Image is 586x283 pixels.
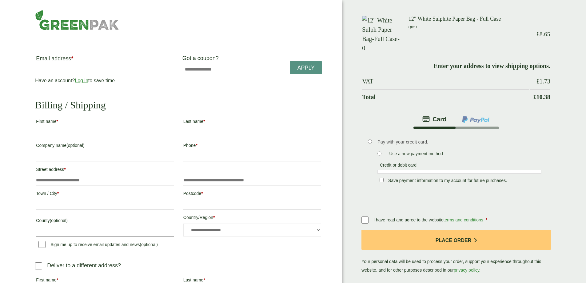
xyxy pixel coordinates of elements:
[203,119,205,124] abbr: required
[56,277,58,282] abbr: required
[183,117,321,127] label: Last name
[361,230,551,250] button: Place order
[36,165,174,176] label: Street address
[35,77,175,84] p: Have an account? to save time
[461,115,490,123] img: ppcp-gateway.png
[57,191,59,196] abbr: required
[409,25,417,29] small: Qty: 1
[377,139,541,145] p: Pay with your credit card.
[182,55,221,64] label: Got a coupon?
[377,163,419,169] label: Credit or debit card
[361,230,551,274] p: Your personal data will be used to process your order, support your experience throughout this we...
[66,143,84,148] span: (optional)
[36,216,174,227] label: County
[454,268,479,273] a: privacy policy
[36,189,174,200] label: Town / City
[36,117,174,127] label: First name
[183,189,321,200] label: Postcode
[362,59,550,73] td: Enter your address to view shipping options.
[36,141,174,152] label: Company name
[533,94,550,100] bdi: 10.38
[213,215,215,220] abbr: required
[64,167,66,172] abbr: required
[35,99,322,111] h2: Billing / Shipping
[362,16,401,53] img: 12" White Sulph Paper Bag-Full Case-0
[196,143,197,148] abbr: required
[444,217,483,222] a: terms and conditions
[203,277,205,282] abbr: required
[422,115,447,123] img: stripe.png
[50,218,68,223] span: (optional)
[140,242,158,247] span: (optional)
[536,31,550,38] bdi: 8.65
[373,217,484,222] span: I have read and agree to the website
[536,78,550,85] bdi: 1.73
[36,56,174,64] label: Email address
[75,78,88,83] a: Log in
[47,261,121,270] p: Deliver to a different address?
[36,242,160,249] label: Sign me up to receive email updates and news
[362,74,529,89] th: VAT
[386,178,509,185] label: Save payment information to my account for future purchases.
[536,31,540,38] span: £
[201,191,203,196] abbr: required
[362,89,529,104] th: Total
[183,141,321,152] label: Phone
[533,94,536,100] span: £
[56,119,58,124] abbr: required
[35,10,119,30] img: GreenPak Supplies
[71,55,73,62] abbr: required
[387,151,445,158] label: Use a new payment method
[536,78,540,85] span: £
[290,61,322,75] a: Apply
[297,65,315,71] span: Apply
[486,217,487,222] abbr: required
[409,16,529,22] h3: 12" White Sulphite Paper Bag - Full Case
[38,241,46,248] input: Sign me up to receive email updates and news(optional)
[183,213,321,224] label: Country/Region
